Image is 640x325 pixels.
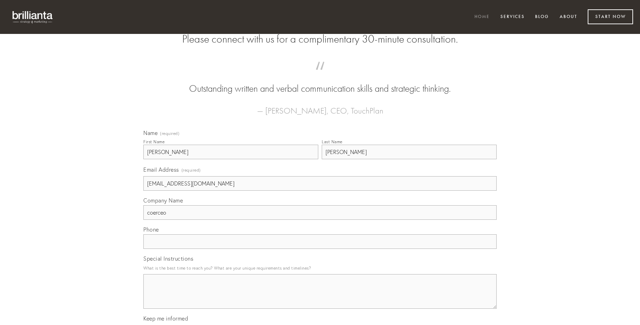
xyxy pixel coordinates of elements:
[143,129,158,136] span: Name
[154,69,486,82] span: “
[154,69,486,96] blockquote: Outstanding written and verbal communication skills and strategic thinking.
[322,139,343,144] div: Last Name
[588,9,633,24] a: Start Now
[7,7,59,27] img: brillianta - research, strategy, marketing
[555,11,582,23] a: About
[470,11,494,23] a: Home
[143,166,179,173] span: Email Address
[143,263,497,273] p: What is the best time to reach you? What are your unique requirements and timelines?
[143,315,188,322] span: Keep me informed
[143,139,165,144] div: First Name
[143,33,497,46] h2: Please connect with us for a complimentary 30-minute consultation.
[154,96,486,118] figcaption: — [PERSON_NAME], CEO, TouchPlan
[531,11,553,23] a: Blog
[181,165,201,175] span: (required)
[143,255,193,262] span: Special Instructions
[160,132,179,136] span: (required)
[143,226,159,233] span: Phone
[143,197,183,204] span: Company Name
[496,11,529,23] a: Services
